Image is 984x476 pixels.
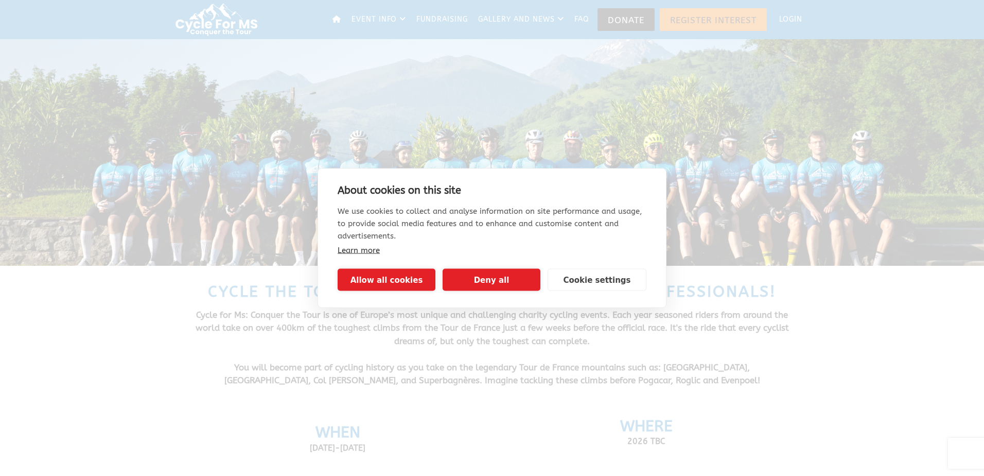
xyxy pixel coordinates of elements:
p: We use cookies to collect and analyse information on site performance and usage, to provide socia... [338,205,646,242]
strong: About cookies on this site [338,184,461,196]
button: Cookie settings [548,269,646,291]
a: Learn more [338,246,380,255]
button: Allow all cookies [338,269,435,291]
button: Deny all [443,269,540,291]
